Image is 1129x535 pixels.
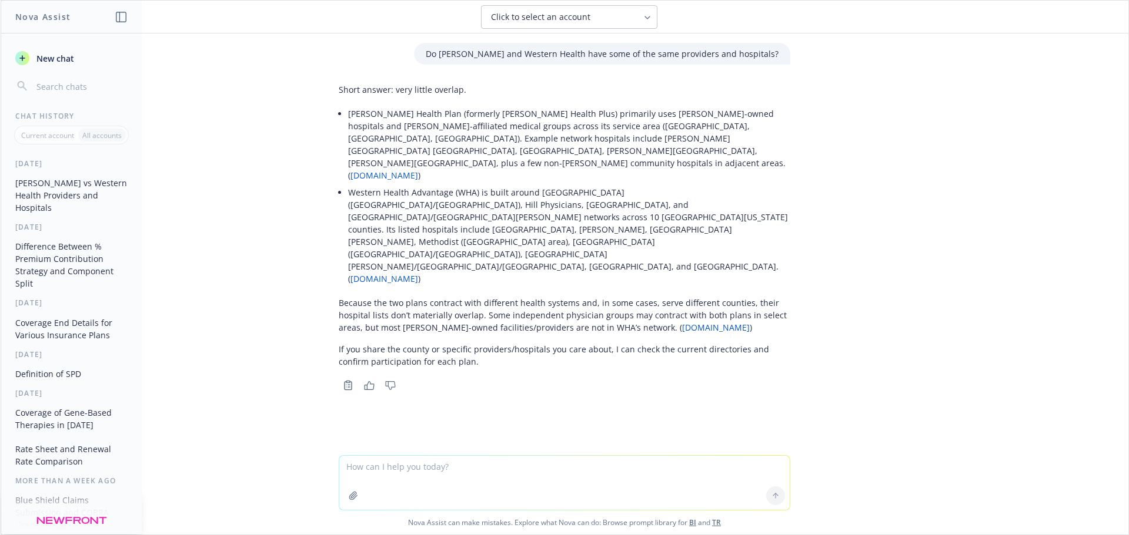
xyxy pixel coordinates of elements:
span: Nova Assist can make mistakes. Explore what Nova can do: Browse prompt library for and [5,510,1124,534]
p: Current account [21,130,74,140]
svg: Copy to clipboard [343,380,353,391]
button: [PERSON_NAME] vs Western Health Providers and Hospitals [11,173,132,217]
button: Definition of SPD [11,364,132,383]
input: Search chats [34,78,128,95]
li: Western Health Advantage (WHA) is built around [GEOGRAPHIC_DATA] ([GEOGRAPHIC_DATA]/[GEOGRAPHIC_D... [348,184,790,287]
button: Blue Shield Claims Submission and COBRA Grace Period [11,490,132,534]
button: Click to select an account [481,5,657,29]
a: [DOMAIN_NAME] [350,273,418,284]
a: [DOMAIN_NAME] [350,170,418,181]
div: [DATE] [1,388,142,398]
button: Thumbs down [381,377,400,393]
p: If you share the county or specific providers/hospitals you care about, I can check the current d... [339,343,790,368]
p: Short answer: very little overlap. [339,83,790,96]
div: More than a week ago [1,476,142,486]
div: [DATE] [1,159,142,169]
a: TR [712,517,721,527]
div: [DATE] [1,222,142,232]
span: Click to select an account [491,11,590,23]
button: Coverage End Details for Various Insurance Plans [11,313,132,345]
div: [DATE] [1,298,142,308]
span: New chat [34,52,74,65]
button: Rate Sheet and Renewal Rate Comparison [11,439,132,471]
a: BI [689,517,696,527]
a: [DOMAIN_NAME] [682,322,750,333]
p: Do [PERSON_NAME] and Western Health have some of the same providers and hospitals? [426,48,779,60]
button: Coverage of Gene-Based Therapies in [DATE] [11,403,132,435]
button: New chat [11,48,132,69]
div: [DATE] [1,349,142,359]
div: Chat History [1,111,142,121]
p: Because the two plans contract with different health systems and, in some cases, serve different ... [339,297,790,334]
button: Difference Between % Premium Contribution Strategy and Component Split [11,237,132,293]
h1: Nova Assist [15,11,71,23]
p: All accounts [82,130,122,140]
li: [PERSON_NAME] Health Plan (formerly [PERSON_NAME] Health Plus) primarily uses [PERSON_NAME]-owned... [348,105,790,184]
